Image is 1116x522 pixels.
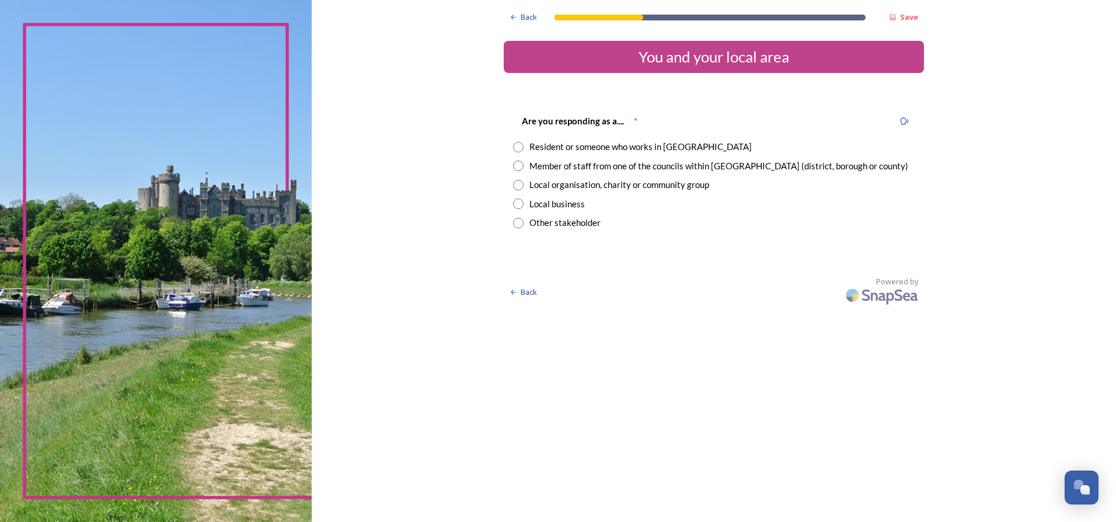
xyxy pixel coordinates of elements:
strong: Save [900,12,918,22]
span: Back [521,287,537,298]
img: SnapSea Logo [842,281,924,309]
div: You and your local area [508,46,919,68]
div: Other stakeholder [529,216,601,229]
button: Open Chat [1065,471,1098,504]
strong: Are you responding as a.... [522,116,624,126]
div: Local organisation, charity or community group [529,178,709,192]
span: Powered by [876,276,918,287]
div: Member of staff from one of the councils within [GEOGRAPHIC_DATA] (district, borough or county) [529,159,908,173]
div: Resident or someone who works in [GEOGRAPHIC_DATA] [529,140,752,154]
div: Local business [529,197,585,211]
span: Back [521,12,537,23]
